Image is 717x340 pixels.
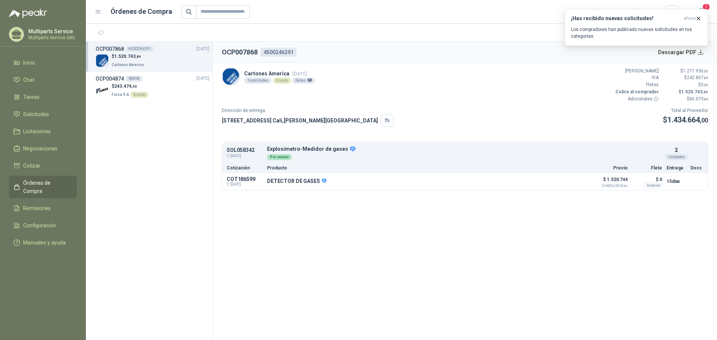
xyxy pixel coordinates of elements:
div: 1 solicitudes [244,78,271,84]
div: Directo [273,78,291,84]
span: Órdenes de Compra [23,179,70,195]
p: Cotización [227,166,263,170]
span: [DATE] [292,71,307,77]
p: DETECTOR DE GASES [267,178,326,185]
a: Remisiones [9,201,77,215]
span: C: [DATE] [227,153,263,159]
a: Cotizar [9,159,77,173]
div: Unidades [665,154,688,160]
span: 1.434.664 [667,115,708,124]
div: Incluido [645,183,662,188]
span: Tareas [23,93,40,101]
span: ,84 [704,76,708,80]
span: [DATE] [196,46,209,53]
span: ,00 [704,69,708,73]
a: Tareas [9,90,77,104]
span: ahora [684,15,696,22]
a: Chat [9,73,77,87]
p: [PERSON_NAME] [614,68,659,75]
img: Company Logo [96,54,109,67]
span: Negociaciones [23,144,58,153]
p: Explosimetro-Medidor de gases [267,146,662,153]
img: Logo peakr [9,9,47,18]
button: ¡Has recibido nuevas solicitudes!ahora Los compradores han publicado nuevas solicitudes en tus ca... [565,9,708,46]
span: ,84 [136,54,141,59]
span: Remisiones [23,204,51,212]
p: $ [663,88,708,96]
span: 1.520.743 [681,89,708,94]
span: [DATE] [196,75,209,82]
span: 243.474 [114,84,137,89]
span: Solicitudes [23,110,49,118]
p: 15 días [667,177,686,186]
a: Configuración [9,218,77,233]
span: Chat [23,76,34,84]
span: C: [DATE] [227,182,263,187]
p: $ [112,83,148,90]
span: Manuales y ayuda [23,238,66,247]
div: 4500246291 [261,48,297,57]
img: Company Logo [222,68,239,85]
span: 1.520.743 [114,54,141,59]
span: 1.277.936 [683,68,708,74]
span: 0 [701,82,708,87]
span: Licitaciones [23,127,51,135]
p: COT186599 [227,176,263,182]
p: $ [663,74,708,81]
p: Total al Proveedor [663,107,708,114]
p: Precio [590,166,628,170]
p: $ [663,81,708,88]
span: Cotizar [23,162,40,170]
div: Por enviar [267,154,292,160]
span: ,00 [700,117,708,124]
p: Multiparts Service [28,29,75,34]
a: Órdenes de Compra [9,176,77,198]
p: IVA [614,74,659,81]
span: 242.807 [687,75,708,80]
img: Company Logo [96,84,109,97]
h3: OCP004874 [96,75,124,83]
span: ,00 [131,84,137,88]
a: OCP0078684500246291[DATE] Company Logo$1.520.743,84Cartones America [96,45,209,68]
div: Directo [130,92,148,98]
span: ,84 [702,90,708,94]
button: 1 [695,5,708,19]
p: Cartones America [244,69,315,78]
h2: OCP007868 [222,47,258,57]
p: $ [663,68,708,75]
p: $ [112,53,145,60]
p: Fletes [614,81,659,88]
h1: Órdenes de Compra [111,6,172,17]
p: Docs [690,166,703,170]
span: 1 [702,3,710,10]
p: Producto [267,166,586,170]
span: Cartones America [112,63,144,67]
p: $ 0 [632,175,662,184]
button: Descargar PDF [654,45,708,60]
span: Configuración [23,221,56,230]
p: Entrega [667,166,686,170]
span: 86.079 [689,96,708,102]
p: Multiparts Service SAS [28,35,75,40]
p: Los compradores han publicado nuevas solicitudes en tus categorías. [571,26,702,40]
a: Licitaciones [9,124,77,138]
span: ,84 [704,97,708,101]
a: Negociaciones [9,141,77,156]
p: $ 1.520.744 [590,175,628,188]
a: OCP00487438458[DATE] Company Logo$243.474,00Forsa S.ADirecto [96,75,209,98]
h3: OCP007868 [96,45,124,53]
div: 4500246291 [125,46,154,52]
p: $ [663,96,708,103]
span: Inicio [23,59,35,67]
span: Forsa S.A [112,93,129,97]
h3: ¡Has recibido nuevas solicitudes! [571,15,681,22]
a: Inicio [9,56,77,70]
p: 2 [675,146,678,154]
a: Manuales y ayuda [9,235,77,250]
span: ,00 [704,83,708,87]
div: Notas [292,78,315,84]
a: Solicitudes [9,107,77,121]
p: Dirección de entrega [222,107,394,114]
p: SOL058342 [227,147,263,153]
p: Adicionales [614,96,659,103]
